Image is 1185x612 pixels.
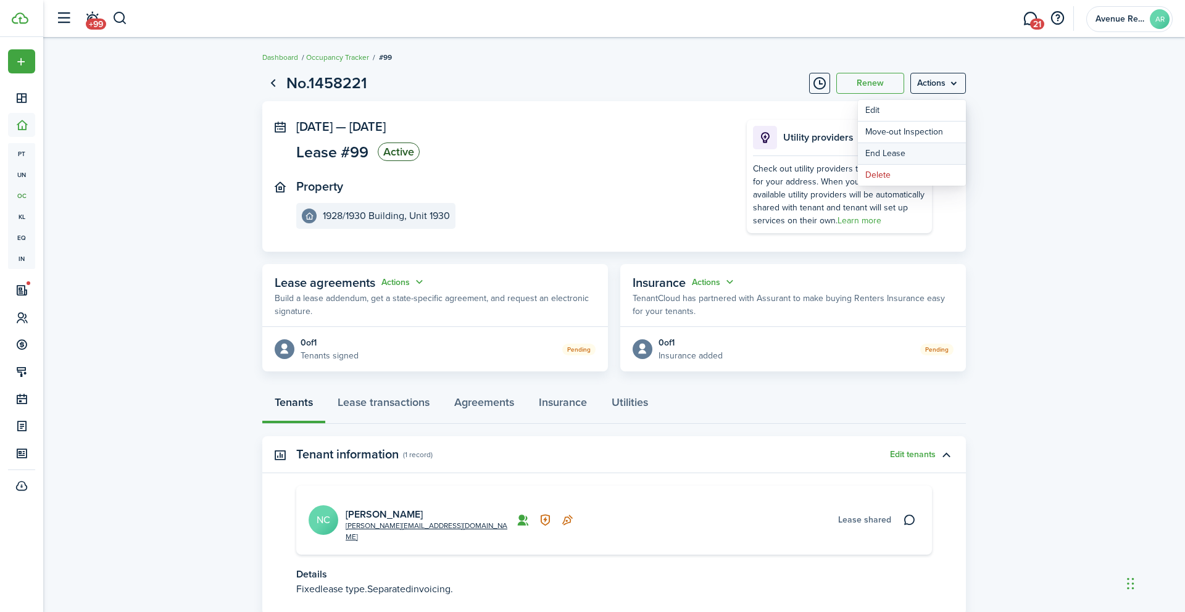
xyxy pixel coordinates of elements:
p: Tenants signed [301,349,359,362]
a: Utilities [599,387,660,424]
p: Build a lease addendum, get a state-specific agreement, and request an electronic signature. [275,292,596,318]
status: Pending [920,344,954,355]
avatar-text: AR [1150,9,1170,29]
span: Lease shared [838,513,891,526]
button: Renew [836,73,904,94]
p: Details [296,567,932,582]
a: Agreements [442,387,526,424]
panel-main-title: Property [296,180,343,194]
span: 21 [1030,19,1044,30]
a: Insurance [526,387,599,424]
e-details-info-title: 1928/1930 Building, Unit 1930 [323,210,450,221]
button: Toggle accordion [936,444,957,465]
status: Active [378,143,420,161]
div: Drag [1127,565,1134,602]
span: [DATE] [349,117,386,136]
button: Open menu [910,73,966,94]
span: Avenue Real Estate [1096,15,1145,23]
button: Delete [858,165,966,186]
a: End Lease [858,143,966,164]
div: Check out utility providers that we've found for your address. When you activate them, available ... [753,162,926,227]
panel-main-subtitle: (1 record) [403,449,433,460]
a: kl [8,206,35,227]
span: lease type. [320,582,367,596]
a: pt [8,143,35,164]
img: TenantCloud [12,12,28,24]
iframe: Chat Widget [973,479,1185,612]
button: Open menu [381,275,426,289]
h1: No.1458221 [286,72,367,95]
a: Messaging [1018,3,1042,35]
a: [PERSON_NAME][EMAIL_ADDRESS][DOMAIN_NAME] [346,520,509,542]
button: Open resource center [1047,8,1068,29]
status: Pending [562,344,596,355]
a: Learn more [838,214,881,227]
panel-main-title: Tenant information [296,447,399,461]
button: Open sidebar [52,7,75,30]
a: Occupancy Tracker [306,52,369,63]
button: Timeline [809,73,830,94]
span: Lease #99 [296,144,368,160]
div: 0 of 1 [301,336,359,349]
a: Go back [262,73,283,94]
span: Insurance [633,273,686,292]
div: 0 of 1 [659,336,723,349]
button: Search [112,8,128,29]
a: Move-out Inspection [858,122,966,143]
span: — [336,117,346,136]
a: Dashboard [262,52,298,63]
p: Utility providers [783,130,884,145]
p: TenantCloud has partnered with Assurant to make buying Renters Insurance easy for your tenants. [633,292,954,318]
button: Open menu [8,49,35,73]
a: eq [8,227,35,248]
span: Lease agreements [275,273,375,292]
a: un [8,164,35,185]
a: [PERSON_NAME] [346,507,423,521]
a: Lease transactions [325,387,442,424]
span: invoicing. [411,582,453,596]
button: Actions [381,275,426,289]
p: Fixed Separated [296,582,932,597]
button: Open menu [692,275,736,289]
button: Edit [858,100,966,121]
a: in [8,248,35,269]
p: Insurance added [659,349,723,362]
button: Edit tenants [890,450,936,460]
span: +99 [86,19,106,30]
menu-btn: Actions [910,73,966,94]
span: #99 [379,52,392,63]
a: oc [8,185,35,206]
avatar-text: NC [309,505,338,535]
span: [DATE] [296,117,333,136]
button: Actions [692,275,736,289]
a: Notifications [80,3,104,35]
